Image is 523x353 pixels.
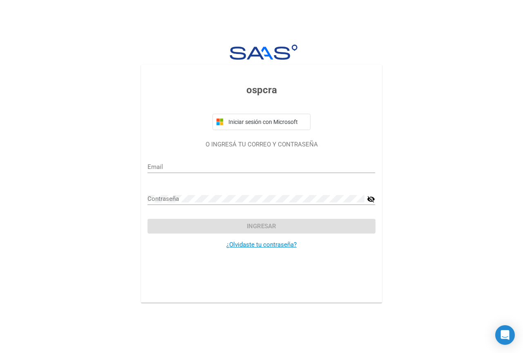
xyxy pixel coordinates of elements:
span: Iniciar sesión con Microsoft [227,119,307,125]
p: O INGRESÁ TU CORREO Y CONTRASEÑA [148,140,375,149]
div: Open Intercom Messenger [495,325,515,345]
mat-icon: visibility_off [367,194,375,204]
button: Iniciar sesión con Microsoft [212,114,311,130]
a: ¿Olvidaste tu contraseña? [226,241,297,248]
span: Ingresar [247,223,276,230]
button: Ingresar [148,219,375,234]
h3: ospcra [148,83,375,97]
